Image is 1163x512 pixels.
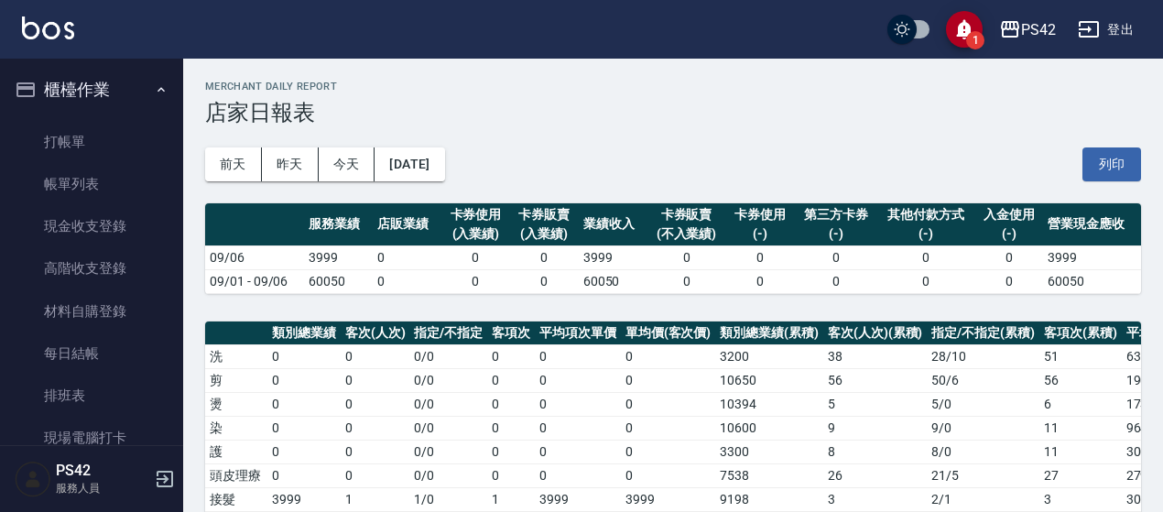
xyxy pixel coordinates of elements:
td: 3999 [621,487,716,511]
td: 0 [621,463,716,487]
td: 3999 [304,245,373,269]
th: 指定/不指定 [409,321,487,345]
td: 6 [1039,392,1122,416]
td: 9198 [715,487,823,511]
td: 2 / 1 [927,487,1039,511]
div: (-) [882,224,971,244]
td: 0 [341,463,410,487]
td: 0 [647,245,725,269]
img: Person [15,461,51,497]
th: 服務業績 [304,203,373,246]
a: 現金收支登錄 [7,205,176,247]
td: 3999 [535,487,621,511]
td: 0 [621,440,716,463]
td: 0 [510,269,579,293]
td: 0 [510,245,579,269]
td: 0 / 0 [409,416,487,440]
td: 3999 [1043,245,1141,269]
td: 10394 [715,392,823,416]
td: 0 [975,245,1044,269]
th: 指定/不指定(累積) [927,321,1039,345]
a: 材料自購登錄 [7,290,176,332]
td: 11 [1039,416,1122,440]
button: [DATE] [375,147,444,181]
th: 類別總業績 [267,321,341,345]
td: 0 / 0 [409,368,487,392]
td: 0 [535,463,621,487]
td: 0 [267,392,341,416]
td: 09/01 - 09/06 [205,269,304,293]
th: 客次(人次) [341,321,410,345]
h3: 店家日報表 [205,100,1141,125]
th: 客項次(累積) [1039,321,1122,345]
td: 0 [373,269,441,293]
a: 帳單列表 [7,163,176,205]
td: 10600 [715,416,823,440]
td: 0 [487,392,535,416]
td: 56 [1039,368,1122,392]
td: 9 / 0 [927,416,1039,440]
td: 0 [441,269,510,293]
p: 服務人員 [56,480,149,496]
td: 0 [535,368,621,392]
td: 1 [487,487,535,511]
td: 3200 [715,344,823,368]
td: 10650 [715,368,823,392]
button: 昨天 [262,147,319,181]
td: 0 [794,269,877,293]
div: 入金使用 [980,205,1039,224]
div: 其他付款方式 [882,205,971,224]
td: 0 [535,392,621,416]
td: 3300 [715,440,823,463]
td: 0 [877,269,975,293]
th: 業績收入 [579,203,647,246]
th: 客次(人次)(累積) [823,321,928,345]
button: PS42 [992,11,1063,49]
td: 51 [1039,344,1122,368]
div: 卡券使用 [731,205,790,224]
td: 剪 [205,368,267,392]
table: a dense table [205,203,1141,294]
td: 0 / 0 [409,463,487,487]
td: 0 [726,269,795,293]
a: 每日結帳 [7,332,176,375]
td: 3 [1039,487,1122,511]
td: 7538 [715,463,823,487]
td: 1 [341,487,410,511]
td: 0 [535,344,621,368]
div: 卡券販賣 [515,205,574,224]
td: 3999 [579,245,647,269]
button: save [946,11,983,48]
td: 9 [823,416,928,440]
button: 列印 [1082,147,1141,181]
td: 0 [341,368,410,392]
td: 3 [823,487,928,511]
a: 現場電腦打卡 [7,417,176,459]
th: 店販業績 [373,203,441,246]
td: 0 [267,368,341,392]
div: (不入業績) [651,224,721,244]
td: 0 [487,440,535,463]
td: 5 / 0 [927,392,1039,416]
button: 登出 [1071,13,1141,47]
th: 單均價(客次價) [621,321,716,345]
td: 1 / 0 [409,487,487,511]
td: 0 / 0 [409,344,487,368]
td: 0 [267,463,341,487]
a: 高階收支登錄 [7,247,176,289]
th: 類別總業績(累積) [715,321,823,345]
div: (入業績) [446,224,505,244]
td: 60050 [1043,269,1141,293]
td: 0 [794,245,877,269]
td: 0 [647,269,725,293]
td: 0 [487,416,535,440]
button: 櫃檯作業 [7,66,176,114]
a: 打帳單 [7,121,176,163]
td: 0 [267,440,341,463]
td: 0 [341,440,410,463]
div: 卡券販賣 [651,205,721,224]
td: 0 [487,344,535,368]
td: 0 [267,416,341,440]
td: 0 [877,245,975,269]
td: 0 [341,344,410,368]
